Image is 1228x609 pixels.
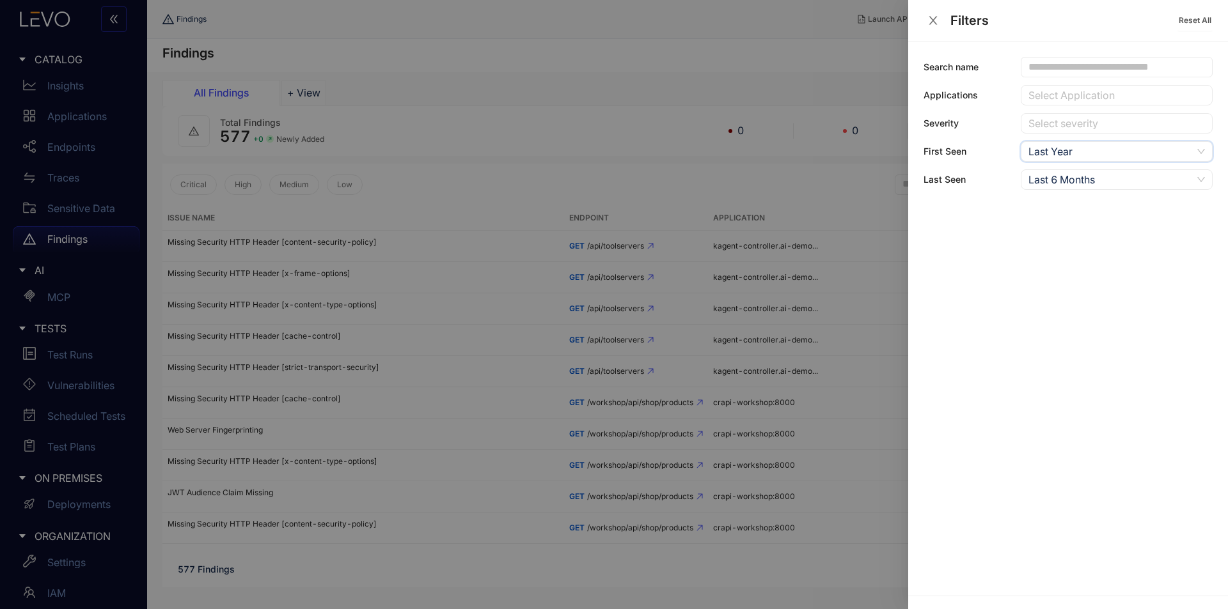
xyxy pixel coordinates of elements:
[927,15,939,26] span: close
[950,13,1177,27] div: Filters
[924,146,966,157] label: First Seen
[924,14,943,27] button: Close
[1028,142,1192,161] div: Last Year
[924,90,978,100] label: Applications
[1177,10,1213,31] button: Reset All
[924,174,966,185] label: Last Seen
[1179,16,1211,25] span: Reset All
[924,118,959,128] label: Severity
[924,62,979,72] label: Search name
[1028,170,1192,189] div: Last 6 Months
